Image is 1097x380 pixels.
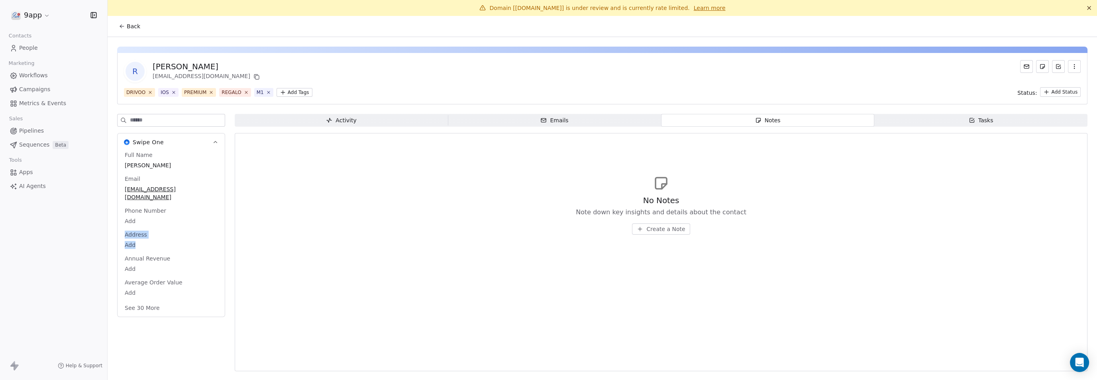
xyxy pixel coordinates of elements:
[125,161,218,169] span: [PERSON_NAME]
[126,89,145,96] div: DRIVOO
[153,61,261,72] div: [PERSON_NAME]
[632,223,690,235] button: Create a Note
[257,89,264,96] div: M1
[123,151,154,159] span: Full Name
[125,185,218,201] span: [EMAIL_ADDRESS][DOMAIN_NAME]
[1017,89,1037,97] span: Status:
[5,57,38,69] span: Marketing
[540,116,568,125] div: Emails
[19,71,48,80] span: Workflows
[125,289,218,297] span: Add
[127,22,140,30] span: Back
[6,113,26,125] span: Sales
[19,141,49,149] span: Sequences
[6,69,101,82] a: Workflows
[6,138,101,151] a: SequencesBeta
[6,83,101,96] a: Campaigns
[326,116,356,125] div: Activity
[10,8,52,22] button: 9app
[123,278,184,286] span: Average Order Value
[19,85,50,94] span: Campaigns
[11,10,21,20] img: logo_con%20trasparenza.png
[576,208,746,217] span: Note down key insights and details about the contact
[6,97,101,110] a: Metrics & Events
[222,89,241,96] div: REGALO
[161,89,169,96] div: IOS
[19,44,38,52] span: People
[120,301,165,315] button: See 30 More
[126,62,145,81] span: R
[6,180,101,193] a: AI Agents
[646,225,685,233] span: Create a Note
[19,168,33,176] span: Apps
[6,41,101,55] a: People
[58,362,102,369] a: Help & Support
[490,5,690,11] span: Domain [[DOMAIN_NAME]] is under review and is currently rate limited.
[6,166,101,179] a: Apps
[6,154,25,166] span: Tools
[123,207,168,215] span: Phone Number
[643,195,679,206] span: No Notes
[277,88,312,97] button: Add Tags
[114,19,145,33] button: Back
[694,4,726,12] a: Learn more
[19,127,44,135] span: Pipelines
[19,182,46,190] span: AI Agents
[53,141,69,149] span: Beta
[1040,87,1081,97] button: Add Status
[153,72,261,82] div: [EMAIL_ADDRESS][DOMAIN_NAME]
[24,10,42,20] span: 9app
[123,231,149,239] span: Address
[125,241,218,249] span: Add
[1070,353,1089,372] div: Open Intercom Messenger
[118,151,225,317] div: Swipe OneSwipe One
[5,30,35,42] span: Contacts
[66,362,102,369] span: Help & Support
[6,124,101,137] a: Pipelines
[19,99,66,108] span: Metrics & Events
[133,138,164,146] span: Swipe One
[184,89,206,96] div: PREMIUM
[969,116,993,125] div: Tasks
[123,255,172,262] span: Annual Revenue
[118,133,225,151] button: Swipe OneSwipe One
[125,265,218,273] span: Add
[124,139,130,145] img: Swipe One
[123,175,142,183] span: Email
[125,217,218,225] span: Add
